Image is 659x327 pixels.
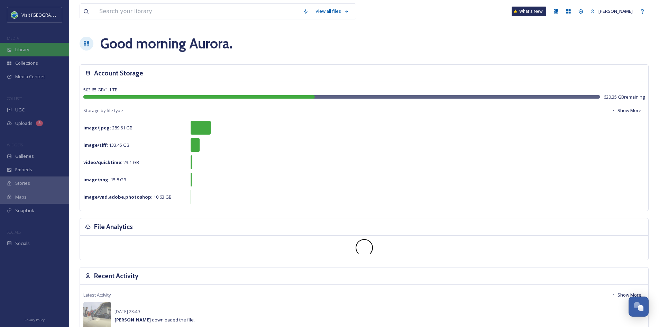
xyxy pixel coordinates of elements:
[15,207,34,214] span: SnapLink
[7,36,19,41] span: MEDIA
[604,94,645,100] span: 620.35 GB remaining
[83,176,126,183] span: 15.8 GB
[512,7,546,16] a: What's New
[83,292,111,298] span: Latest Activity
[83,125,132,131] span: 289.61 GB
[15,180,30,187] span: Stories
[15,166,32,173] span: Embeds
[15,46,29,53] span: Library
[25,318,45,322] span: Privacy Policy
[7,229,21,235] span: SOCIALS
[7,96,22,101] span: COLLECT
[83,125,111,131] strong: image/jpeg :
[100,33,232,54] h1: Good morning Aurora .
[587,4,636,18] a: [PERSON_NAME]
[83,159,139,165] span: 23.1 GB
[94,222,133,232] h3: File Analytics
[15,194,27,200] span: Maps
[94,68,143,78] h3: Account Storage
[83,194,153,200] strong: image/vnd.adobe.photoshop :
[15,240,30,247] span: Socials
[83,176,110,183] strong: image/png :
[312,4,353,18] a: View all files
[608,104,645,117] button: Show More
[83,107,123,114] span: Storage by file type
[11,11,18,18] img: cvctwitlogo_400x400.jpg
[83,87,118,93] span: 503.65 GB / 1.1 TB
[25,315,45,324] a: Privacy Policy
[15,73,46,80] span: Media Centres
[15,120,33,127] span: Uploads
[15,153,34,160] span: Galleries
[83,142,129,148] span: 133.45 GB
[15,60,38,66] span: Collections
[96,4,300,19] input: Search your library
[83,142,108,148] strong: image/tiff :
[83,194,172,200] span: 10.63 GB
[115,317,195,323] span: downloaded the file.
[83,159,122,165] strong: video/quicktime :
[115,317,151,323] strong: [PERSON_NAME]
[21,11,100,18] span: Visit [GEOGRAPHIC_DATA] [US_STATE]
[608,288,645,302] button: Show More
[94,271,138,281] h3: Recent Activity
[598,8,633,14] span: [PERSON_NAME]
[36,120,43,126] div: 3
[629,297,649,317] button: Open Chat
[15,107,25,113] span: UGC
[7,142,23,147] span: WIDGETS
[115,308,140,315] span: [DATE] 23:49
